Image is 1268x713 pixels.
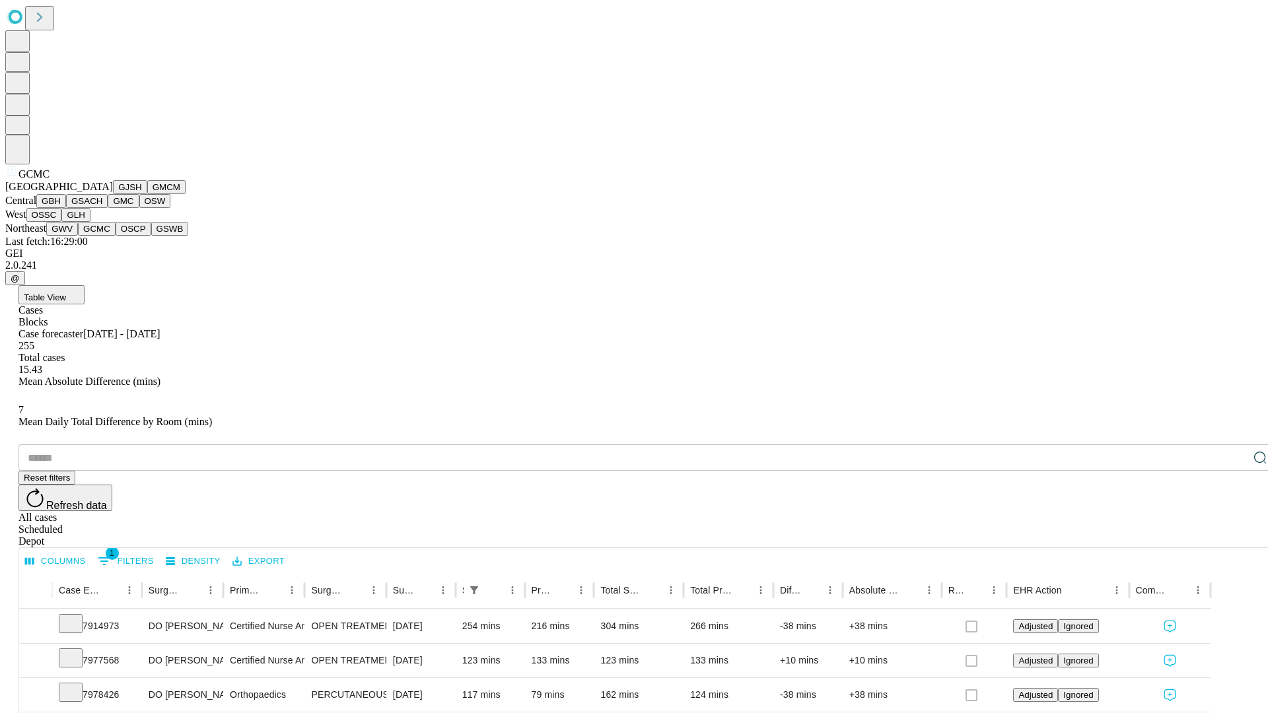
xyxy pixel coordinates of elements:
[532,609,588,643] div: 216 mins
[393,585,414,595] div: Surgery Date
[780,585,801,595] div: Difference
[600,678,677,712] div: 162 mins
[920,581,938,599] button: Menu
[690,678,767,712] div: 124 mins
[5,181,113,192] span: [GEOGRAPHIC_DATA]
[1063,690,1093,700] span: Ignored
[415,581,434,599] button: Sort
[18,471,75,485] button: Reset filters
[18,352,65,363] span: Total cases
[1063,656,1093,665] span: Ignored
[1018,656,1053,665] span: Adjusted
[1018,621,1053,631] span: Adjusted
[151,222,189,236] button: GSWB
[849,585,900,595] div: Absolute Difference
[83,328,160,339] span: [DATE] - [DATE]
[1108,581,1126,599] button: Menu
[26,684,46,707] button: Expand
[1013,654,1058,667] button: Adjusted
[462,585,464,595] div: Scheduled In Room Duration
[1013,585,1061,595] div: EHR Action
[662,581,680,599] button: Menu
[102,581,120,599] button: Sort
[948,585,966,595] div: Resolved in EHR
[600,609,677,643] div: 304 mins
[59,609,135,643] div: 7914973
[230,678,298,712] div: Orthopaedics
[106,547,119,560] span: 1
[139,194,171,208] button: OSW
[985,581,1003,599] button: Menu
[116,222,151,236] button: OSCP
[462,678,518,712] div: 117 mins
[149,609,217,643] div: DO [PERSON_NAME]
[24,473,70,483] span: Reset filters
[108,194,139,208] button: GMC
[600,644,677,677] div: 123 mins
[46,500,107,511] span: Refresh data
[18,376,160,387] span: Mean Absolute Difference (mins)
[311,678,379,712] div: PERCUTANEOUS FIXATION PROXIMAL [MEDICAL_DATA]
[26,615,46,638] button: Expand
[365,581,383,599] button: Menu
[11,273,20,283] span: @
[18,328,83,339] span: Case forecaster
[821,581,839,599] button: Menu
[462,644,518,677] div: 123 mins
[46,222,78,236] button: GWV
[18,485,112,511] button: Refresh data
[690,609,767,643] div: 266 mins
[26,208,62,222] button: OSSC
[78,222,116,236] button: GCMC
[5,248,1263,259] div: GEI
[183,581,201,599] button: Sort
[5,222,46,234] span: Northeast
[1189,581,1207,599] button: Menu
[503,581,522,599] button: Menu
[733,581,752,599] button: Sort
[18,168,50,180] span: GCMC
[5,271,25,285] button: @
[59,678,135,712] div: 7978426
[5,259,1263,271] div: 2.0.241
[66,194,108,208] button: GSACH
[780,644,836,677] div: +10 mins
[465,581,483,599] button: Show filters
[311,585,344,595] div: Surgery Name
[1013,688,1058,702] button: Adjusted
[59,585,100,595] div: Case Epic Id
[149,678,217,712] div: DO [PERSON_NAME]
[802,581,821,599] button: Sort
[229,551,288,572] button: Export
[485,581,503,599] button: Sort
[1136,585,1169,595] div: Comments
[1170,581,1189,599] button: Sort
[1013,619,1058,633] button: Adjusted
[22,551,89,572] button: Select columns
[393,644,449,677] div: [DATE]
[18,416,212,427] span: Mean Daily Total Difference by Room (mins)
[690,585,732,595] div: Total Predicted Duration
[434,581,452,599] button: Menu
[94,551,157,572] button: Show filters
[26,650,46,673] button: Expand
[532,678,588,712] div: 79 mins
[201,581,220,599] button: Menu
[532,644,588,677] div: 133 mins
[61,208,90,222] button: GLH
[690,644,767,677] div: 133 mins
[1018,690,1053,700] span: Adjusted
[311,644,379,677] div: OPEN TREATMENT ULNAR SHAFT FRACTURE
[849,678,935,712] div: +38 mins
[18,364,42,375] span: 15.43
[780,609,836,643] div: -38 mins
[849,644,935,677] div: +10 mins
[572,581,590,599] button: Menu
[162,551,224,572] button: Density
[1063,581,1082,599] button: Sort
[5,195,36,206] span: Central
[465,581,483,599] div: 1 active filter
[230,585,263,595] div: Primary Service
[230,609,298,643] div: Certified Nurse Anesthetist
[643,581,662,599] button: Sort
